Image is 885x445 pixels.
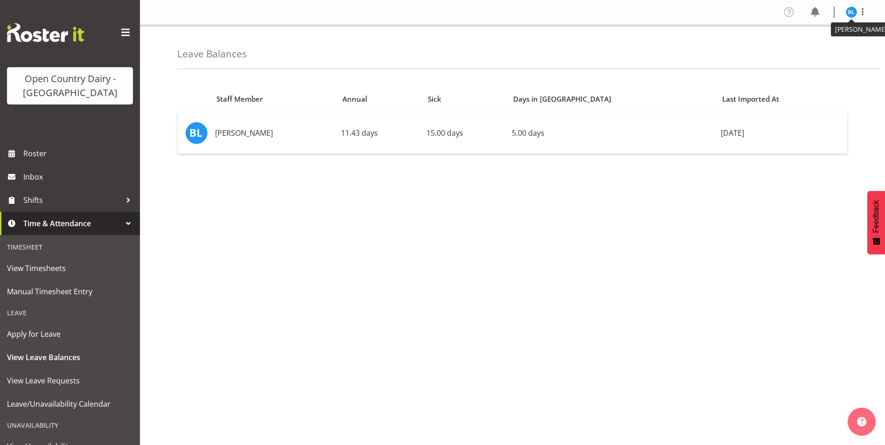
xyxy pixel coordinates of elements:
[16,72,124,100] div: Open Country Dairy - [GEOGRAPHIC_DATA]
[857,417,866,426] img: help-xxl-2.png
[342,94,367,104] span: Annual
[2,280,138,303] a: Manual Timesheet Entry
[7,374,133,388] span: View Leave Requests
[7,23,84,42] img: Rosterit website logo
[185,122,208,144] img: bruce-lind7400.jpg
[2,322,138,346] a: Apply for Leave
[23,170,135,184] span: Inbox
[177,49,247,59] h4: Leave Balances
[216,94,263,104] span: Staff Member
[2,369,138,392] a: View Leave Requests
[2,416,138,435] div: Unavailability
[7,327,133,341] span: Apply for Leave
[2,257,138,280] a: View Timesheets
[7,397,133,411] span: Leave/Unavailability Calendar
[7,285,133,299] span: Manual Timesheet Entry
[512,128,544,138] span: 5.00 days
[722,94,779,104] span: Last Imported At
[2,303,138,322] div: Leave
[211,112,337,153] td: [PERSON_NAME]
[426,128,463,138] span: 15.00 days
[721,128,744,138] span: [DATE]
[23,193,121,207] span: Shifts
[2,392,138,416] a: Leave/Unavailability Calendar
[23,216,121,230] span: Time & Attendance
[846,7,857,18] img: bruce-lind7400.jpg
[428,94,441,104] span: Sick
[7,261,133,275] span: View Timesheets
[23,146,135,160] span: Roster
[513,94,611,104] span: Days in [GEOGRAPHIC_DATA]
[867,191,885,254] button: Feedback - Show survey
[341,128,378,138] span: 11.43 days
[7,350,133,364] span: View Leave Balances
[872,200,880,233] span: Feedback
[2,346,138,369] a: View Leave Balances
[2,237,138,257] div: Timesheet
